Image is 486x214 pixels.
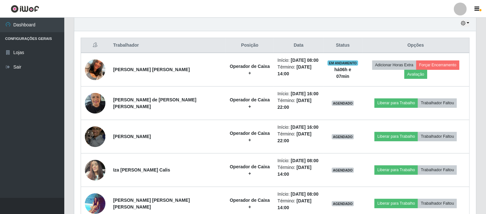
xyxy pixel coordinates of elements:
li: Início: [278,157,320,164]
img: 1725909093018.jpeg [85,89,105,117]
li: Início: [278,90,320,97]
li: Início: [278,57,320,64]
img: 1754675382047.jpeg [85,156,105,184]
span: AGENDADO [332,101,354,106]
span: AGENDADO [332,134,354,139]
strong: [PERSON_NAME] [PERSON_NAME] [PERSON_NAME] [113,198,190,209]
span: AGENDADO [332,201,354,206]
strong: [PERSON_NAME] [PERSON_NAME] [113,67,190,72]
button: Trabalhador Faltou [418,98,457,107]
time: [DATE] 08:00 [291,58,319,63]
th: Opções [362,38,470,53]
time: [DATE] 16:00 [291,125,319,130]
strong: Operador de Caixa + [230,64,270,76]
strong: Operador de Caixa + [230,164,270,176]
button: Avaliação [404,70,427,79]
button: Trabalhador Faltou [418,165,457,174]
button: Liberar para Trabalho [374,98,418,107]
th: Trabalhador [109,38,226,53]
span: AGENDADO [332,168,354,173]
li: Início: [278,124,320,131]
strong: [PERSON_NAME] [113,134,151,139]
button: Liberar para Trabalho [374,199,418,208]
span: EM ANDAMENTO [328,60,358,66]
strong: Iza [PERSON_NAME] Calis [113,167,170,172]
li: Término: [278,198,320,211]
img: 1655477118165.jpeg [85,123,105,150]
li: Início: [278,191,320,198]
img: 1704989686512.jpeg [85,51,105,88]
img: 1748991397943.jpeg [85,193,105,214]
strong: Operador de Caixa + [230,97,270,109]
strong: [PERSON_NAME] de [PERSON_NAME] [PERSON_NAME] [113,97,196,109]
button: Trabalhador Faltou [418,132,457,141]
button: Liberar para Trabalho [374,132,418,141]
time: [DATE] 16:00 [291,91,319,96]
th: Data [274,38,324,53]
strong: Operador de Caixa + [230,131,270,143]
th: Status [323,38,362,53]
li: Término: [278,97,320,111]
button: Liberar para Trabalho [374,165,418,174]
button: Forçar Encerramento [416,60,459,70]
time: [DATE] 08:00 [291,158,319,163]
button: Trabalhador Faltou [418,199,457,208]
time: [DATE] 08:00 [291,191,319,197]
strong: há 06 h e 07 min [334,67,351,79]
img: CoreUI Logo [11,5,39,13]
button: Adicionar Horas Extra [372,60,416,70]
strong: Operador de Caixa + [230,198,270,209]
li: Término: [278,64,320,77]
th: Posição [226,38,274,53]
li: Término: [278,164,320,178]
li: Término: [278,131,320,144]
